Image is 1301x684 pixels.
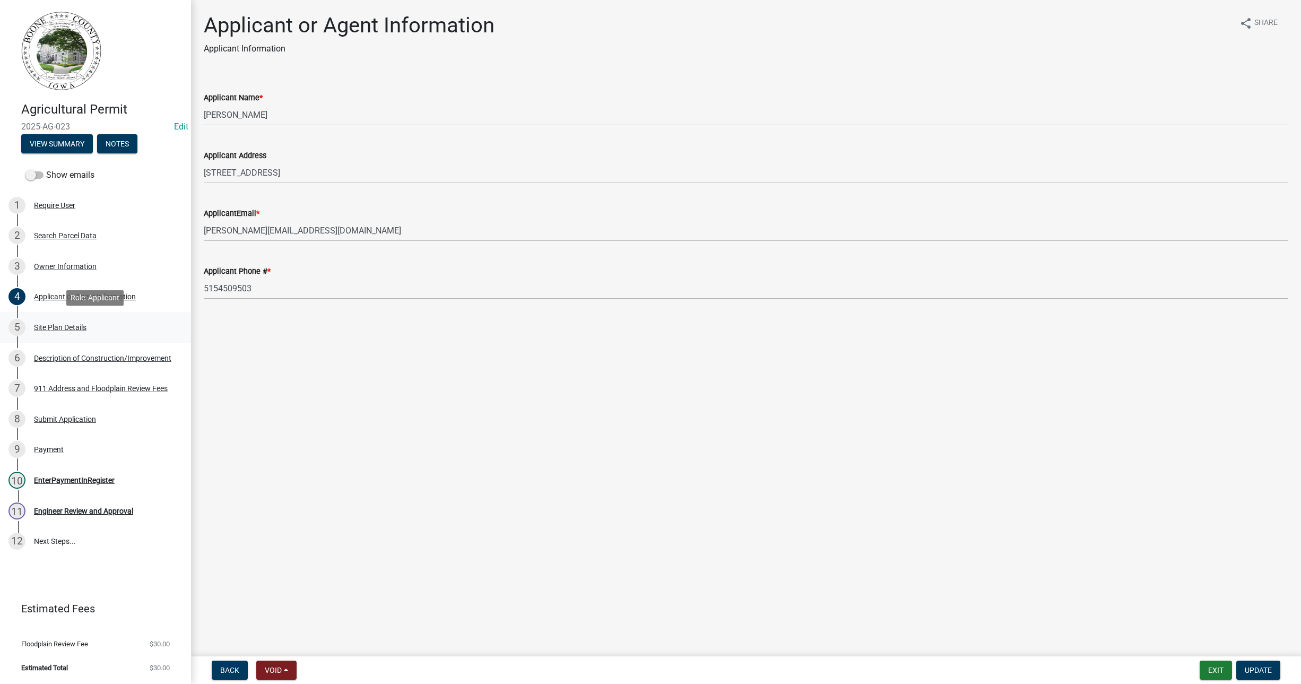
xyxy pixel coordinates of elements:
[1239,17,1252,30] i: share
[34,263,97,270] div: Owner Information
[34,232,97,239] div: Search Parcel Data
[204,94,263,102] label: Applicant Name
[8,197,25,214] div: 1
[8,288,25,305] div: 4
[21,134,93,153] button: View Summary
[265,666,282,674] span: Void
[8,533,25,550] div: 12
[21,664,68,671] span: Estimated Total
[21,122,170,132] span: 2025-AG-023
[256,661,297,680] button: Void
[21,102,183,117] h4: Agricultural Permit
[34,507,133,515] div: Engineer Review and Approval
[8,319,25,336] div: 5
[34,354,171,362] div: Description of Construction/Improvement
[8,472,25,489] div: 10
[204,42,495,55] p: Applicant Information
[8,441,25,458] div: 9
[204,210,259,218] label: ApplicantEmail
[21,140,93,149] wm-modal-confirm: Summary
[34,415,96,423] div: Submit Application
[174,122,188,132] wm-modal-confirm: Edit Application Number
[34,477,115,484] div: EnterPaymentInRegister
[204,268,271,275] label: Applicant Phone #
[8,350,25,367] div: 6
[212,661,248,680] button: Back
[8,598,174,619] a: Estimated Fees
[97,134,137,153] button: Notes
[8,258,25,275] div: 3
[21,640,88,647] span: Floodplain Review Fee
[34,324,86,331] div: Site Plan Details
[1236,661,1280,680] button: Update
[220,666,239,674] span: Back
[150,664,170,671] span: $30.00
[150,640,170,647] span: $30.00
[66,290,124,306] div: Role: Applicant
[8,380,25,397] div: 7
[174,122,188,132] a: Edit
[34,202,75,209] div: Require User
[8,227,25,244] div: 2
[1231,13,1286,33] button: shareShare
[34,293,136,300] div: Applicant or Agent Information
[21,11,102,91] img: Boone County, Iowa
[34,446,64,453] div: Payment
[8,503,25,520] div: 11
[25,169,94,181] label: Show emails
[97,140,137,149] wm-modal-confirm: Notes
[1200,661,1232,680] button: Exit
[1254,17,1278,30] span: Share
[204,13,495,38] h1: Applicant or Agent Information
[204,152,266,160] label: Applicant Address
[1245,666,1272,674] span: Update
[8,411,25,428] div: 8
[34,385,168,392] div: 911 Address and Floodplain Review Fees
